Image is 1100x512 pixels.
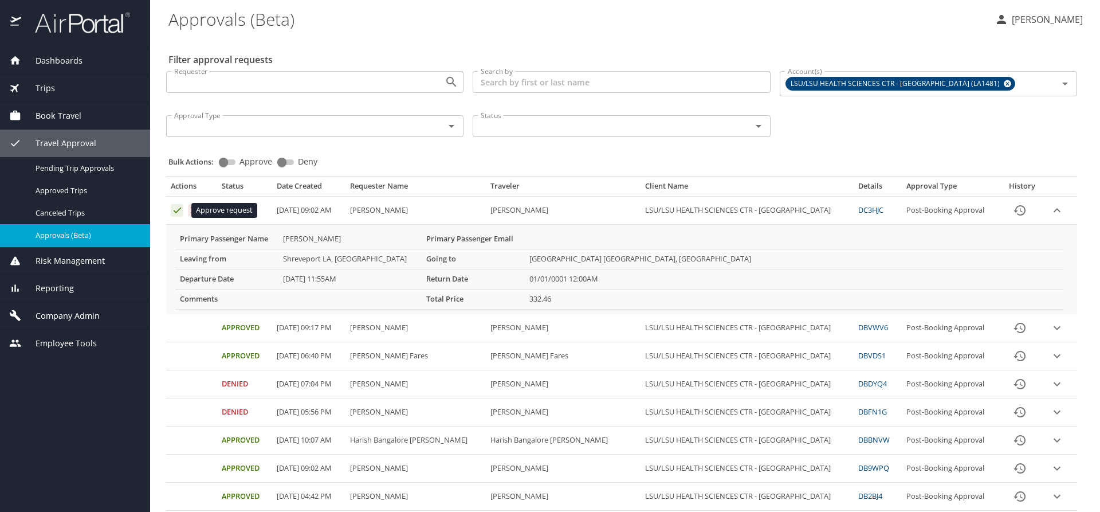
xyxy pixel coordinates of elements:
td: [PERSON_NAME] [486,314,641,342]
th: Comments [175,289,278,309]
td: Denied [217,370,272,398]
img: airportal-logo.png [22,11,130,34]
span: Dashboards [21,54,82,67]
span: Approvals (Beta) [36,230,136,241]
span: Employee Tools [21,337,97,350]
td: [PERSON_NAME] [486,455,641,483]
span: Company Admin [21,310,100,322]
td: Harish Bangalore [PERSON_NAME] [345,427,486,455]
td: [GEOGRAPHIC_DATA] [GEOGRAPHIC_DATA], [GEOGRAPHIC_DATA] [525,249,1063,269]
td: Approved [217,314,272,342]
button: History [1006,342,1034,370]
td: [PERSON_NAME] [278,229,422,249]
td: [DATE] 04:42 PM [272,483,345,511]
td: Post-Booking Approval [902,370,1000,398]
td: [PERSON_NAME] [345,314,486,342]
button: expand row [1048,347,1066,365]
span: Deny [298,158,317,166]
th: Going to [422,249,525,269]
td: Post-Booking Approval [902,314,1000,342]
td: [PERSON_NAME] [486,370,641,398]
button: expand row [1048,460,1066,477]
td: [PERSON_NAME] [345,455,486,483]
td: Approved [217,455,272,483]
td: [DATE] 11:55AM [278,269,422,289]
td: [PERSON_NAME] [345,370,486,398]
span: Trips [21,82,55,95]
td: Approved [217,483,272,511]
button: expand row [1048,488,1066,505]
td: LSU/LSU HEALTH SCIENCES CTR - [GEOGRAPHIC_DATA] [641,398,854,427]
button: expand row [1048,202,1066,219]
th: Primary Passenger Name [175,229,278,249]
td: Post-Booking Approval [902,197,1000,225]
td: LSU/LSU HEALTH SCIENCES CTR - [GEOGRAPHIC_DATA] [641,427,854,455]
td: [DATE] 09:02 AM [272,197,345,225]
td: Post-Booking Approval [902,427,1000,455]
td: LSU/LSU HEALTH SCIENCES CTR - [GEOGRAPHIC_DATA] [641,342,854,370]
td: Post-Booking Approval [902,483,1000,511]
td: Pending [217,197,272,225]
td: LSU/LSU HEALTH SCIENCES CTR - [GEOGRAPHIC_DATA] [641,455,854,483]
td: Post-Booking Approval [902,455,1000,483]
p: Bulk Actions: [168,157,223,167]
th: Client Name [641,181,854,196]
td: [DATE] 07:04 PM [272,370,345,398]
button: History [1006,197,1034,224]
button: expand row [1048,404,1066,421]
td: [PERSON_NAME] Fares [345,342,486,370]
span: Book Travel [21,110,81,122]
td: Approved [217,427,272,455]
button: History [1006,483,1034,510]
td: 01/01/0001 12:00AM [525,269,1063,289]
th: Traveler [486,181,641,196]
h2: Filter approval requests [168,50,273,69]
a: DBVWV6 [858,322,888,333]
th: Departure Date [175,269,278,289]
a: DBBNVW [858,435,890,445]
span: Approve [239,158,272,166]
td: [PERSON_NAME] [486,197,641,225]
th: Date Created [272,181,345,196]
table: More info for approvals [175,229,1063,310]
div: LSU/LSU HEALTH SCIENCES CTR - [GEOGRAPHIC_DATA] (LA1481) [785,77,1015,91]
span: Canceled Trips [36,208,136,218]
th: History [1000,181,1044,196]
th: Return Date [422,269,525,289]
a: DB9WPQ [858,463,889,473]
th: Requester Name [345,181,486,196]
td: LSU/LSU HEALTH SCIENCES CTR - [GEOGRAPHIC_DATA] [641,370,854,398]
button: expand row [1048,432,1066,449]
button: History [1006,398,1034,426]
td: [DATE] 09:17 PM [272,314,345,342]
button: History [1006,427,1034,454]
a: DBDYQ4 [858,378,887,389]
td: [PERSON_NAME] [345,197,486,225]
td: Denied [217,398,272,427]
span: LSU/LSU HEALTH SCIENCES CTR - [GEOGRAPHIC_DATA] (LA1481) [786,78,1007,90]
td: LSU/LSU HEALTH SCIENCES CTR - [GEOGRAPHIC_DATA] [641,483,854,511]
td: [PERSON_NAME] [486,483,641,511]
td: [PERSON_NAME] [345,398,486,427]
td: [PERSON_NAME] Fares [486,342,641,370]
td: Post-Booking Approval [902,342,1000,370]
td: [DATE] 09:02 AM [272,455,345,483]
button: expand row [1048,376,1066,393]
th: Details [854,181,902,196]
button: History [1006,370,1034,398]
span: Travel Approval [21,137,96,150]
button: expand row [1048,319,1066,337]
button: [PERSON_NAME] [990,9,1087,30]
th: Status [217,181,272,196]
th: Total Price [422,289,525,309]
td: Approved [217,342,272,370]
span: Risk Management [21,255,105,267]
td: LSU/LSU HEALTH SCIENCES CTR - [GEOGRAPHIC_DATA] [641,197,854,225]
img: icon-airportal.png [10,11,22,34]
td: LSU/LSU HEALTH SCIENCES CTR - [GEOGRAPHIC_DATA] [641,314,854,342]
th: Primary Passenger Email [422,229,525,249]
th: Leaving from [175,249,278,269]
span: Reporting [21,282,74,295]
button: Open [443,118,459,134]
a: DC3HJC [858,205,883,215]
